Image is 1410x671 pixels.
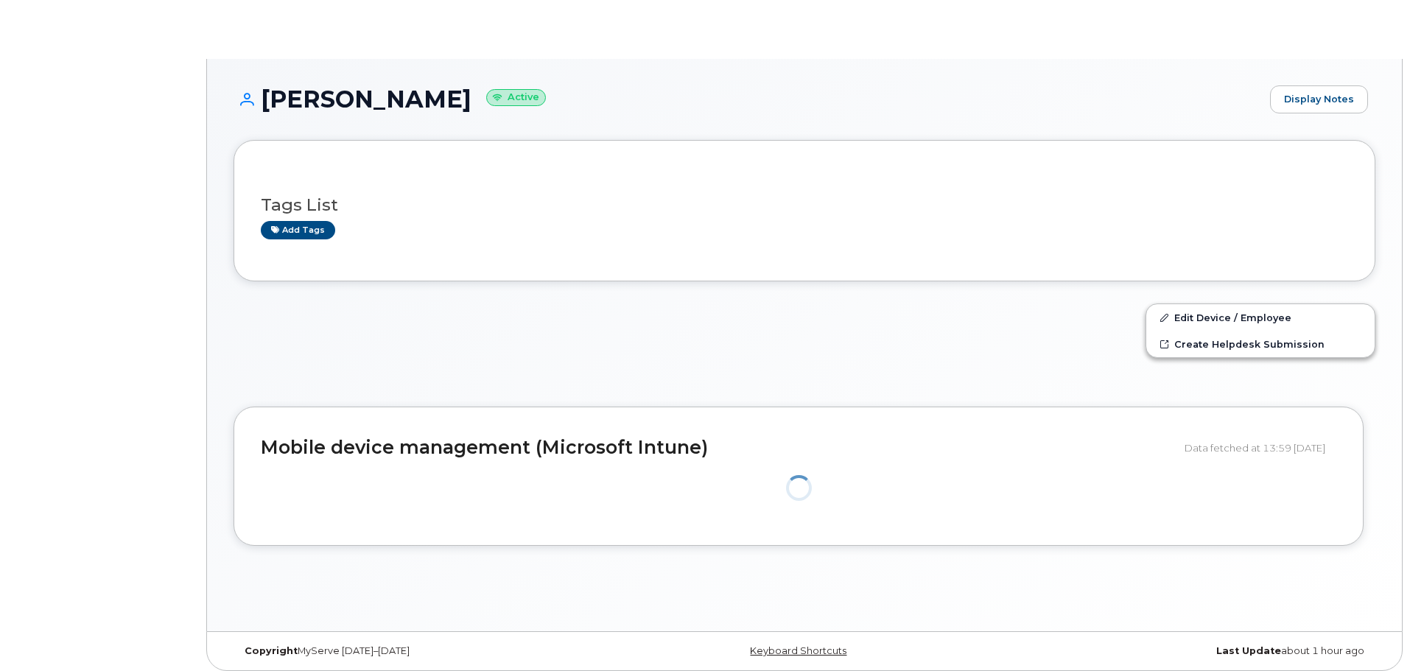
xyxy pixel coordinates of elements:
a: Edit Device / Employee [1146,304,1375,331]
h2: Mobile device management (Microsoft Intune) [261,438,1174,458]
small: Active [486,89,546,106]
a: Add tags [261,221,335,239]
div: MyServe [DATE]–[DATE] [234,645,614,657]
a: Display Notes [1270,85,1368,113]
a: Create Helpdesk Submission [1146,331,1375,357]
h3: Tags List [261,196,1348,214]
div: Data fetched at 13:59 [DATE] [1185,434,1336,462]
strong: Last Update [1216,645,1281,656]
h1: [PERSON_NAME] [234,86,1263,112]
div: about 1 hour ago [995,645,1375,657]
a: Keyboard Shortcuts [750,645,846,656]
strong: Copyright [245,645,298,656]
